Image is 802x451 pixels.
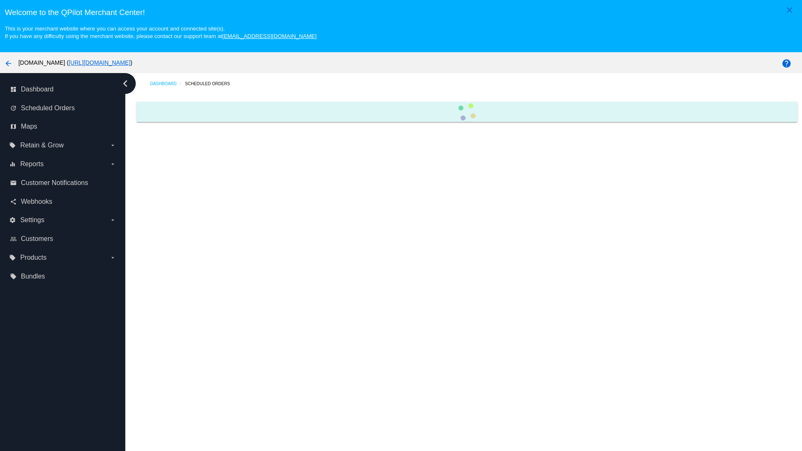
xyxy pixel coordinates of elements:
span: Settings [20,216,44,224]
span: Bundles [21,273,45,280]
i: dashboard [10,86,17,93]
span: Customer Notifications [21,179,88,187]
a: email Customer Notifications [10,176,116,190]
i: local_offer [10,273,17,280]
i: settings [9,217,16,223]
mat-icon: help [782,58,792,68]
i: share [10,198,17,205]
i: email [10,180,17,186]
a: update Scheduled Orders [10,101,116,115]
i: arrow_drop_down [109,161,116,167]
i: chevron_left [119,77,132,90]
span: Webhooks [21,198,52,205]
a: Dashboard [150,77,185,90]
span: Dashboard [21,86,53,93]
span: Products [20,254,46,261]
small: This is your merchant website where you can access your account and connected site(s). If you hav... [5,25,316,39]
span: Customers [21,235,53,243]
span: Scheduled Orders [21,104,75,112]
span: Reports [20,160,43,168]
i: update [10,105,17,111]
i: arrow_drop_down [109,254,116,261]
span: Maps [21,123,37,130]
mat-icon: arrow_back [3,58,13,68]
i: local_offer [9,254,16,261]
a: map Maps [10,120,116,133]
i: equalizer [9,161,16,167]
mat-icon: close [784,5,794,15]
i: arrow_drop_down [109,217,116,223]
a: local_offer Bundles [10,270,116,283]
a: people_outline Customers [10,232,116,246]
i: map [10,123,17,130]
a: share Webhooks [10,195,116,208]
a: [URL][DOMAIN_NAME] [69,59,130,66]
i: local_offer [9,142,16,149]
a: dashboard Dashboard [10,83,116,96]
span: Retain & Grow [20,142,63,149]
i: people_outline [10,236,17,242]
h3: Welcome to the QPilot Merchant Center! [5,8,797,17]
a: [EMAIL_ADDRESS][DOMAIN_NAME] [222,33,317,39]
span: [DOMAIN_NAME] ( ) [18,59,132,66]
i: arrow_drop_down [109,142,116,149]
a: Scheduled Orders [185,77,237,90]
